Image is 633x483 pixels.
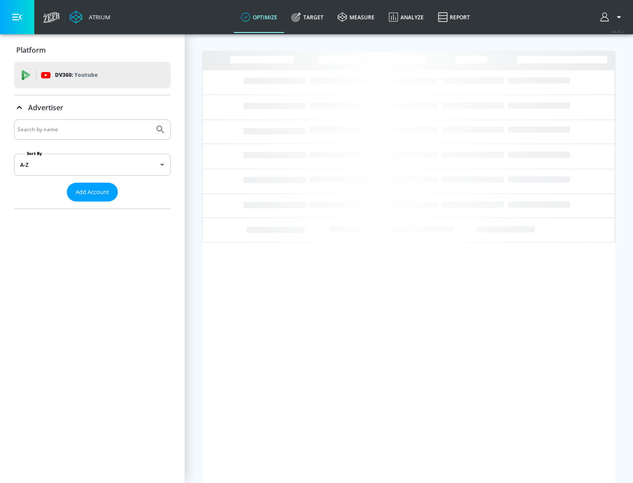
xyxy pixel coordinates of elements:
div: Atrium [85,13,110,21]
div: Advertiser [14,119,171,209]
p: DV360: [55,70,98,80]
a: Report [431,1,477,33]
div: Platform [14,38,171,62]
p: Advertiser [28,103,63,112]
p: Platform [16,45,46,55]
span: v 4.25.2 [612,29,624,34]
a: Target [284,1,331,33]
div: DV360: Youtube [14,62,171,88]
div: A-Z [14,154,171,176]
a: optimize [234,1,284,33]
a: Analyze [382,1,431,33]
label: Sort By [25,151,44,156]
a: Atrium [69,11,110,24]
div: Advertiser [14,95,171,120]
input: Search by name [18,124,151,135]
button: Add Account [67,183,118,202]
nav: list of Advertiser [14,202,171,209]
p: Youtube [74,70,98,79]
span: Add Account [76,187,109,197]
a: measure [331,1,382,33]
